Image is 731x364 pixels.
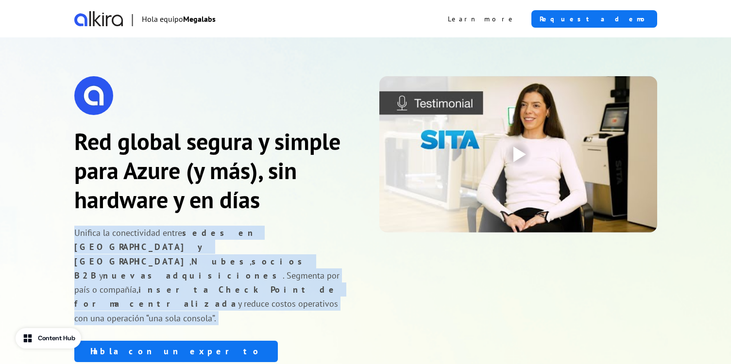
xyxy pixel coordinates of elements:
button: Content Hub [16,328,81,348]
a: Learn more [440,10,524,28]
span: | [131,9,134,28]
strong: nuevas adquisiciones [103,270,283,281]
a: Request a demo [531,10,657,28]
strong: Megalabs [183,14,216,24]
strong: socios B2B [74,256,308,281]
p: Hola equipo [142,13,216,25]
a: Habla con un experto [74,341,278,362]
strong: inserta Check Point de forma centralizada [74,284,338,309]
strong: sedes en [GEOGRAPHIC_DATA] y [GEOGRAPHIC_DATA] [74,227,256,267]
p: Unifica la conectividad entre , , y . Segmenta por país o compañía, y reduce costos operativos co... [74,226,352,325]
strong: Nubes [191,256,250,267]
div: Content Hub [38,333,75,343]
strong: Red global segura y simple para Azure (y más), sin hardware y en días [74,126,340,215]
